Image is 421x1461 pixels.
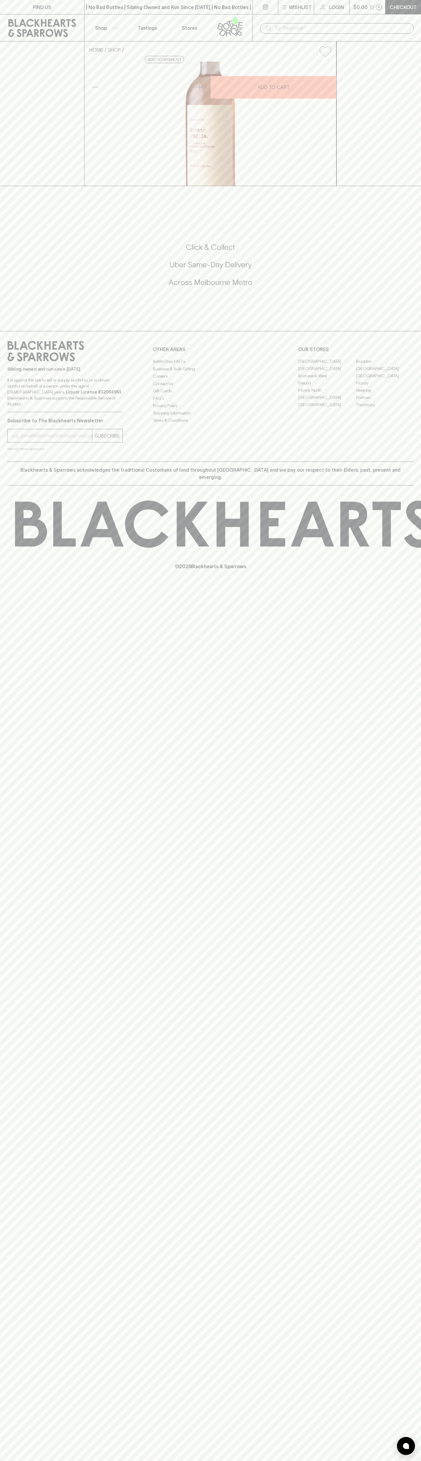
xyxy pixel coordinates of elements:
a: Fitzroy North [298,387,356,394]
a: Elwood [298,379,356,387]
p: We will never spam you [7,446,123,452]
p: It is against the law to sell or supply alcohol to, or to obtain alcohol on behalf of a person un... [7,377,123,407]
p: OUR STORES [298,346,414,353]
p: Tastings [138,24,157,32]
a: Contact Us [153,380,268,387]
p: OTHER AREAS [153,346,268,353]
p: Wishlist [289,4,312,11]
input: e.g. jane@blackheartsandsparrows.com.au [12,431,92,441]
a: FAQ's [153,395,268,402]
button: Add to wishlist [317,44,334,59]
h5: Uber Same-Day Delivery [7,260,414,270]
a: Thornbury [356,401,414,408]
a: [GEOGRAPHIC_DATA] [298,401,356,408]
h5: Across Melbourne Metro [7,277,414,287]
div: Call to action block [7,218,414,319]
a: Geelong [356,387,414,394]
a: [GEOGRAPHIC_DATA] [298,365,356,372]
p: Blackhearts & Sparrows acknowledges the traditional Custodians of land throughout [GEOGRAPHIC_DAT... [12,466,409,481]
a: Prahran [356,394,414,401]
button: SUBSCRIBE [92,429,122,442]
p: FIND US [33,4,51,11]
p: $0.00 [353,4,368,11]
a: [GEOGRAPHIC_DATA] [356,372,414,379]
img: bubble-icon [403,1443,409,1449]
p: Subscribe to The Blackhearts Newsletter [7,417,123,424]
button: ADD TO CART [211,76,336,99]
p: Stores [182,24,197,32]
a: Careers [153,373,268,380]
a: Tastings [126,14,169,41]
a: Business & Bulk Gifting [153,365,268,372]
img: 39743.png [85,62,336,186]
button: Add to wishlist [145,56,184,63]
a: Fitzroy [356,379,414,387]
p: SUBSCRIBE [95,432,120,440]
a: Terms & Conditions [153,417,268,424]
a: [GEOGRAPHIC_DATA] [356,365,414,372]
button: Shop [85,14,127,41]
p: ADD TO CART [258,84,290,91]
a: Braddon [356,358,414,365]
a: Brunswick West [298,372,356,379]
p: Sibling owned and run since [DATE] [7,366,123,372]
a: [GEOGRAPHIC_DATA] [298,394,356,401]
a: SHOP [108,47,121,53]
a: [GEOGRAPHIC_DATA] [298,358,356,365]
p: 0 [378,5,380,9]
a: Bottle Drop FAQ's [153,358,268,365]
p: Shop [95,24,107,32]
a: HOME [89,47,103,53]
strong: Liquor License #32064953 [66,390,121,394]
a: Gift Cards [153,387,268,395]
p: Login [329,4,344,11]
a: Stores [169,14,211,41]
a: Shipping Information [153,409,268,417]
h5: Click & Collect [7,242,414,252]
a: Privacy Policy [153,402,268,409]
input: Try "Pinot noir" [274,23,409,33]
p: Checkout [390,4,417,11]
